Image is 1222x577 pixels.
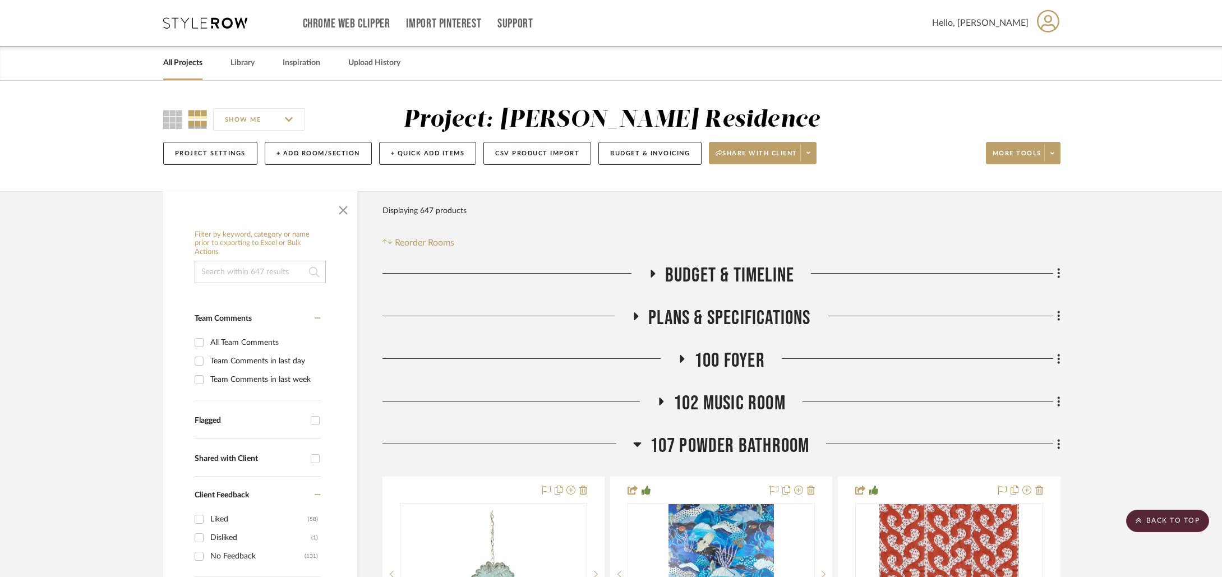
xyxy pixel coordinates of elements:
[195,261,326,283] input: Search within 647 results
[210,334,318,352] div: All Team Comments
[283,56,320,71] a: Inspiration
[1126,510,1209,532] scroll-to-top-button: BACK TO TOP
[303,19,390,29] a: Chrome Web Clipper
[382,236,455,250] button: Reorder Rooms
[210,529,311,547] div: Disliked
[348,56,400,71] a: Upload History
[195,491,249,499] span: Client Feedback
[483,142,591,165] button: CSV Product Import
[195,454,305,464] div: Shared with Client
[195,230,326,257] h6: Filter by keyword, category or name prior to exporting to Excel or Bulk Actions
[265,142,372,165] button: + Add Room/Section
[709,142,817,164] button: Share with client
[163,142,257,165] button: Project Settings
[674,391,786,416] span: 102 Music Room
[210,510,308,528] div: Liked
[195,315,252,322] span: Team Comments
[332,197,354,219] button: Close
[403,108,820,132] div: Project: [PERSON_NAME] Residence
[665,264,794,288] span: Budget & Timeline
[311,529,318,547] div: (1)
[308,510,318,528] div: (58)
[305,547,318,565] div: (131)
[195,416,305,426] div: Flagged
[694,349,765,373] span: 100 Foyer
[230,56,255,71] a: Library
[406,19,481,29] a: Import Pinterest
[986,142,1060,164] button: More tools
[163,56,202,71] a: All Projects
[210,547,305,565] div: No Feedback
[716,149,797,166] span: Share with client
[497,19,533,29] a: Support
[210,371,318,389] div: Team Comments in last week
[650,434,810,458] span: 107 Powder Bathroom
[382,200,467,222] div: Displaying 647 products
[395,236,454,250] span: Reorder Rooms
[379,142,477,165] button: + Quick Add Items
[598,142,702,165] button: Budget & Invoicing
[993,149,1041,166] span: More tools
[210,352,318,370] div: Team Comments in last day
[932,16,1029,30] span: Hello, [PERSON_NAME]
[648,306,810,330] span: Plans & Specifications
